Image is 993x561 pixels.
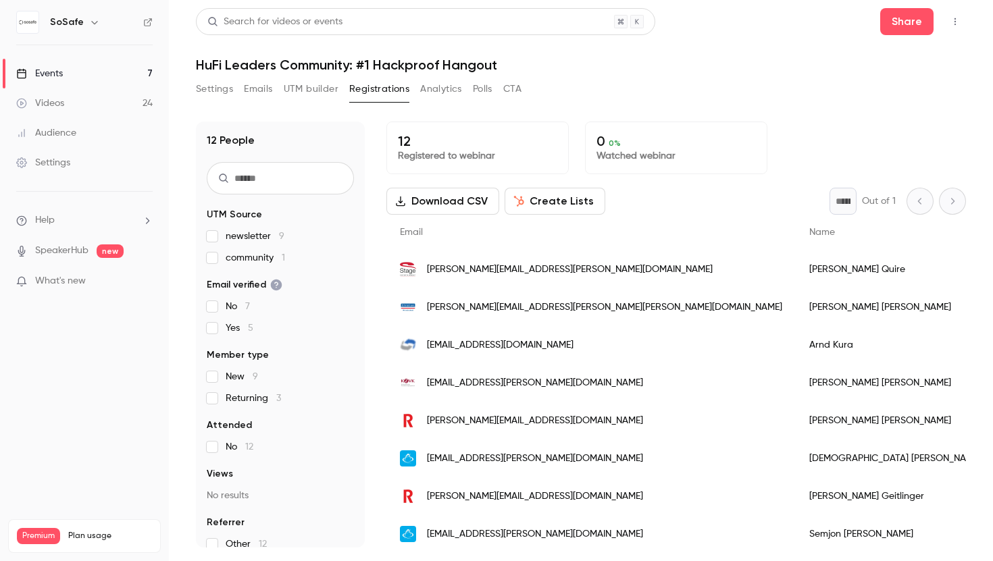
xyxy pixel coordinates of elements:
[16,67,63,80] div: Events
[253,372,258,381] span: 9
[427,489,643,504] span: [PERSON_NAME][EMAIL_ADDRESS][DOMAIN_NAME]
[400,488,416,504] img: raiffeisen.ch
[207,516,245,529] span: Referrer
[386,188,499,215] button: Download CSV
[400,299,416,315] img: christiani.de
[35,213,55,228] span: Help
[226,230,284,243] span: newsletter
[35,244,88,258] a: SpeakerHub
[862,194,896,208] p: Out of 1
[400,261,416,277] img: stage-entertainment.com
[398,149,557,163] p: Registered to webinar
[226,300,250,313] span: No
[505,188,605,215] button: Create Lists
[279,232,284,241] span: 9
[400,228,423,237] span: Email
[596,149,756,163] p: Watched webinar
[284,78,338,100] button: UTM builder
[503,78,521,100] button: CTA
[248,323,253,333] span: 5
[282,253,285,263] span: 1
[68,531,152,541] span: Plan usage
[400,450,416,466] img: niedax.de
[196,57,966,73] h1: HuFi Leaders Community: #1 Hackproof Hangout
[207,15,342,29] div: Search for videos or events
[226,440,253,454] span: No
[420,78,462,100] button: Analytics
[400,375,416,391] img: kzvk.de
[16,97,64,110] div: Videos
[809,228,835,237] span: Name
[17,528,60,544] span: Premium
[16,213,153,228] li: help-dropdown-opener
[226,251,285,265] span: community
[207,208,354,551] section: facet-groups
[226,370,258,383] span: New
[207,419,252,432] span: Attended
[35,274,86,288] span: What's new
[880,8,934,35] button: Share
[226,537,267,551] span: Other
[207,208,262,221] span: UTM Source
[226,321,253,335] span: Yes
[245,302,250,311] span: 7
[244,78,272,100] button: Emails
[17,11,39,33] img: SoSafe
[207,348,269,362] span: Member type
[207,278,282,292] span: Email verified
[136,275,153,288] iframe: Noticeable Trigger
[427,300,782,315] span: [PERSON_NAME][EMAIL_ADDRESS][PERSON_NAME][PERSON_NAME][DOMAIN_NAME]
[16,126,76,140] div: Audience
[97,244,124,258] span: new
[400,412,416,429] img: raiffeisen.ch
[427,452,643,466] span: [EMAIL_ADDRESS][PERSON_NAME][DOMAIN_NAME]
[400,526,416,542] img: niedax.de
[207,467,233,481] span: Views
[400,337,416,353] img: ihre-pvs.de
[398,133,557,149] p: 12
[427,263,713,277] span: [PERSON_NAME][EMAIL_ADDRESS][PERSON_NAME][DOMAIN_NAME]
[349,78,409,100] button: Registrations
[473,78,492,100] button: Polls
[207,132,255,149] h1: 12 People
[427,414,643,428] span: [PERSON_NAME][EMAIL_ADDRESS][DOMAIN_NAME]
[276,394,281,403] span: 3
[50,16,84,29] h6: SoSafe
[245,442,253,452] span: 12
[226,392,281,405] span: Returning
[16,156,70,169] div: Settings
[427,376,643,390] span: [EMAIL_ADDRESS][PERSON_NAME][DOMAIN_NAME]
[596,133,756,149] p: 0
[196,78,233,100] button: Settings
[259,539,267,549] span: 12
[609,138,621,148] span: 0 %
[427,527,643,541] span: [EMAIL_ADDRESS][PERSON_NAME][DOMAIN_NAME]
[207,489,354,502] p: No results
[427,338,574,352] span: [EMAIL_ADDRESS][DOMAIN_NAME]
